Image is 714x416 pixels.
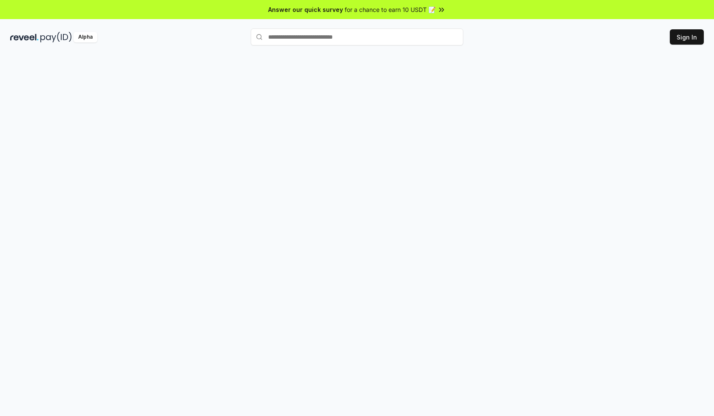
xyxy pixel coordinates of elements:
[10,32,39,42] img: reveel_dark
[345,5,436,14] span: for a chance to earn 10 USDT 📝
[74,32,97,42] div: Alpha
[268,5,343,14] span: Answer our quick survey
[670,29,704,45] button: Sign In
[40,32,72,42] img: pay_id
